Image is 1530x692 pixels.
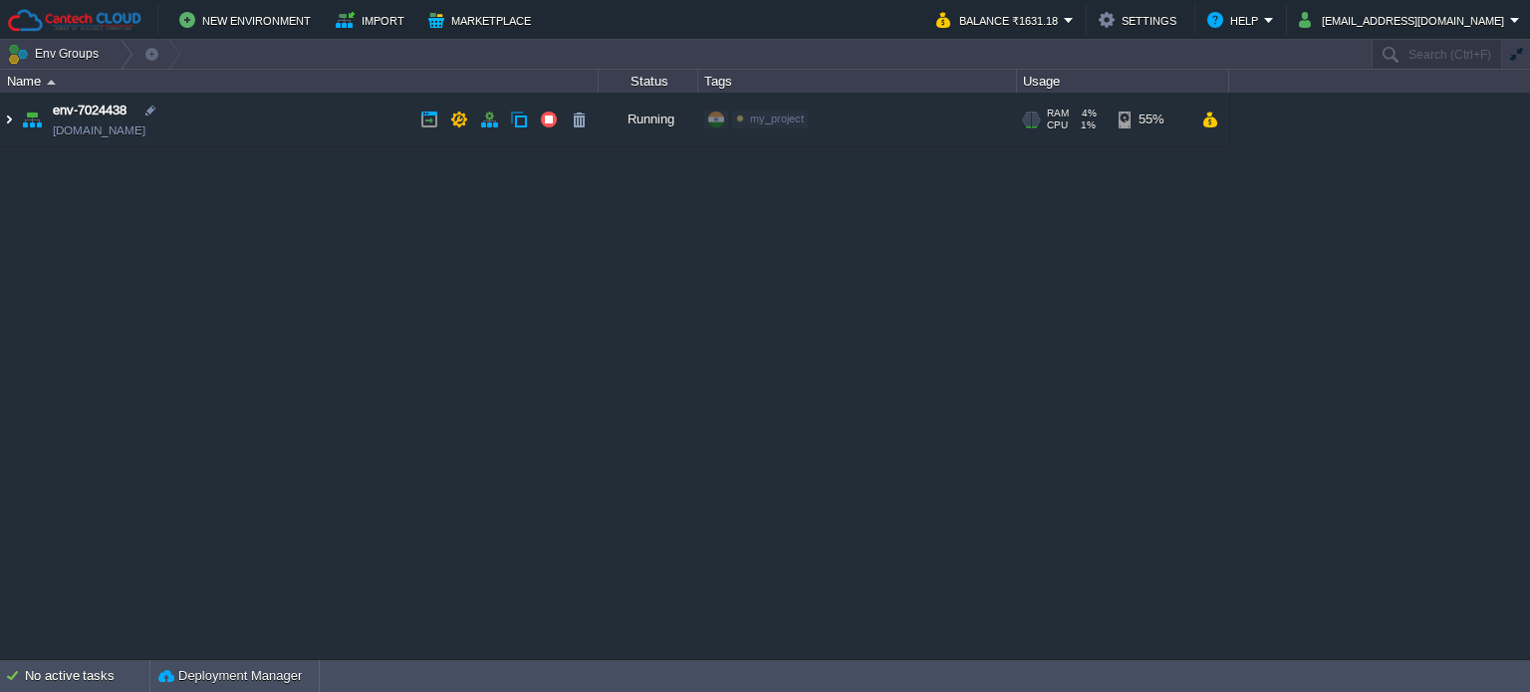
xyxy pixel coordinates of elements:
span: 1% [1076,119,1096,131]
span: RAM [1047,108,1069,119]
button: Help [1207,8,1264,32]
div: Tags [699,70,1016,93]
a: env-7024438 [53,101,127,120]
div: Status [600,70,697,93]
button: [EMAIL_ADDRESS][DOMAIN_NAME] [1299,8,1510,32]
a: [DOMAIN_NAME] [53,120,145,140]
div: Running [599,93,698,146]
button: Env Groups [7,40,106,68]
div: 55% [1119,93,1183,146]
button: New Environment [179,8,317,32]
span: CPU [1047,119,1068,131]
div: Usage [1018,70,1228,93]
button: Import [336,8,410,32]
img: AMDAwAAAACH5BAEAAAAALAAAAAABAAEAAAICRAEAOw== [47,80,56,85]
button: Deployment Manager [158,666,302,686]
button: Marketplace [428,8,537,32]
button: Balance ₹1631.18 [936,8,1064,32]
img: AMDAwAAAACH5BAEAAAAALAAAAAABAAEAAAICRAEAOw== [1,93,17,146]
span: 4% [1077,108,1097,119]
div: No active tasks [25,660,149,692]
span: my_project [750,113,804,124]
img: Cantech Cloud [7,8,142,33]
img: AMDAwAAAACH5BAEAAAAALAAAAAABAAEAAAICRAEAOw== [18,93,46,146]
button: Settings [1099,8,1182,32]
div: Name [2,70,598,93]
